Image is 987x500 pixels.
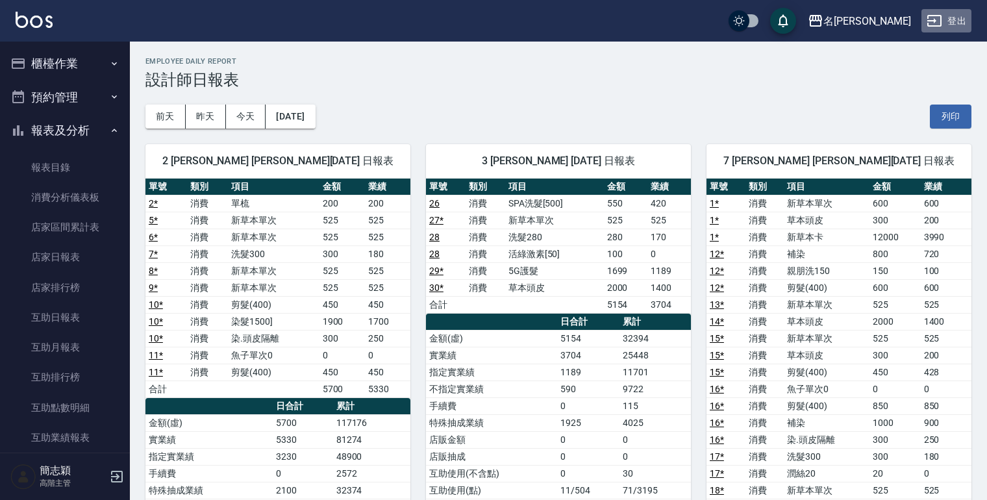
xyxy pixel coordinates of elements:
[145,448,273,465] td: 指定實業績
[619,414,691,431] td: 4025
[869,397,920,414] td: 850
[40,464,106,477] h5: 簡志穎
[784,465,869,482] td: 潤絲20
[273,465,333,482] td: 0
[40,477,106,489] p: 高階主管
[869,313,920,330] td: 2000
[921,397,971,414] td: 850
[745,313,784,330] td: 消費
[466,245,505,262] td: 消費
[5,362,125,392] a: 互助排行榜
[930,105,971,129] button: 列印
[333,465,410,482] td: 2572
[921,179,971,195] th: 業績
[869,347,920,364] td: 300
[784,364,869,381] td: 剪髮(400)
[333,398,410,415] th: 累計
[647,296,691,313] td: 3704
[784,262,869,279] td: 親朋洗150
[319,179,365,195] th: 金額
[145,105,186,129] button: 前天
[319,381,365,397] td: 5700
[784,296,869,313] td: 新草本單次
[770,8,796,34] button: save
[604,245,647,262] td: 100
[921,448,971,465] td: 180
[869,381,920,397] td: 0
[228,330,319,347] td: 染.頭皮隔離
[557,397,619,414] td: 0
[228,296,319,313] td: 剪髮(400)
[745,296,784,313] td: 消費
[784,330,869,347] td: 新草本單次
[869,212,920,229] td: 300
[921,364,971,381] td: 428
[745,431,784,448] td: 消費
[228,179,319,195] th: 項目
[647,279,691,296] td: 1400
[869,245,920,262] td: 800
[505,279,604,296] td: 草本頭皮
[365,347,410,364] td: 0
[365,262,410,279] td: 525
[319,296,365,313] td: 450
[869,195,920,212] td: 600
[557,330,619,347] td: 5154
[10,464,36,490] img: Person
[784,212,869,229] td: 草本頭皮
[921,245,971,262] td: 720
[145,57,971,66] h2: Employee Daily Report
[784,229,869,245] td: 新草本卡
[745,245,784,262] td: 消費
[426,330,557,347] td: 金額(虛)
[869,279,920,296] td: 600
[604,179,647,195] th: 金額
[426,465,557,482] td: 互助使用(不含點)
[426,364,557,381] td: 指定實業績
[619,314,691,331] th: 累計
[187,179,229,195] th: 類別
[869,330,920,347] td: 525
[784,347,869,364] td: 草本頭皮
[426,482,557,499] td: 互助使用(點)
[145,431,273,448] td: 實業績
[604,279,647,296] td: 2000
[466,262,505,279] td: 消費
[228,313,319,330] td: 染髮1500]
[273,482,333,499] td: 2100
[604,195,647,212] td: 550
[823,13,911,29] div: 名[PERSON_NAME]
[228,229,319,245] td: 新草本單次
[647,195,691,212] td: 420
[429,232,440,242] a: 28
[921,212,971,229] td: 200
[319,245,365,262] td: 300
[429,198,440,208] a: 26
[187,364,229,381] td: 消費
[466,229,505,245] td: 消費
[921,313,971,330] td: 1400
[426,397,557,414] td: 手續費
[784,195,869,212] td: 新草本單次
[5,81,125,114] button: 預約管理
[187,296,229,313] td: 消費
[187,262,229,279] td: 消費
[5,114,125,147] button: 報表及分析
[745,262,784,279] td: 消費
[505,262,604,279] td: 5G護髮
[273,431,333,448] td: 5330
[619,381,691,397] td: 9722
[426,296,466,313] td: 合計
[5,303,125,332] a: 互助日報表
[226,105,266,129] button: 今天
[5,273,125,303] a: 店家排行榜
[319,195,365,212] td: 200
[745,414,784,431] td: 消費
[921,9,971,33] button: 登出
[319,330,365,347] td: 300
[333,448,410,465] td: 48900
[604,262,647,279] td: 1699
[921,262,971,279] td: 100
[921,414,971,431] td: 900
[869,414,920,431] td: 1000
